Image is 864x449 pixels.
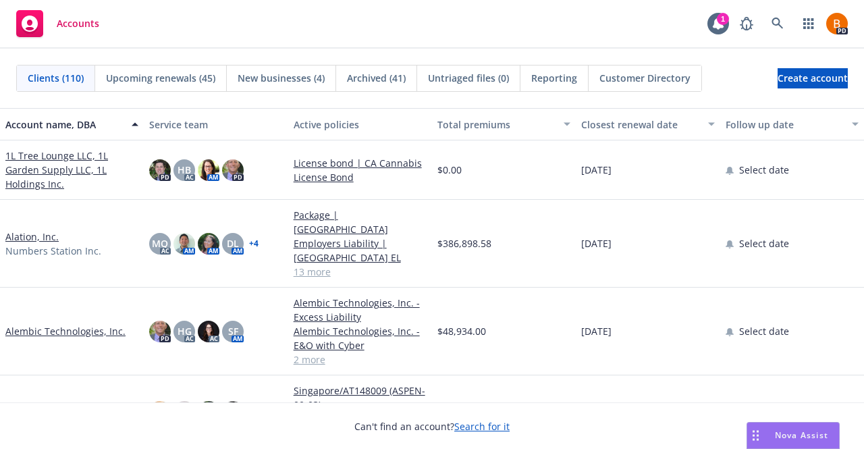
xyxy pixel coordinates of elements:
span: Nova Assist [775,429,828,441]
button: Nova Assist [747,422,840,449]
span: Select date [739,236,789,250]
img: photo [173,233,195,255]
span: HB [178,163,191,177]
span: DL [227,236,239,250]
div: Drag to move [747,423,764,448]
div: Total premiums [437,117,556,132]
span: [DATE] [581,163,612,177]
div: Follow up date [726,117,844,132]
span: $48,934.00 [437,324,486,338]
span: SF [228,324,238,338]
a: Alembic Technologies, Inc. [5,324,126,338]
span: Create account [778,65,848,91]
span: Clients (110) [28,71,84,85]
img: photo [198,321,219,342]
a: Alembic Technologies, Inc. - Excess Liability [294,296,427,324]
button: Service team [144,108,288,140]
a: License bond | CA Cannabis License Bond [294,156,427,184]
div: 1 [717,13,729,25]
span: [DATE] [581,236,612,250]
span: [DATE] [581,324,612,338]
span: MQ [152,236,168,250]
a: Alation, Inc. [5,230,59,244]
span: Numbers Station Inc. [5,244,101,258]
img: photo [149,321,171,342]
a: + 4 [249,240,259,248]
button: Follow up date [720,108,864,140]
a: Report a Bug [733,10,760,37]
img: photo [222,401,244,423]
span: Upcoming renewals (45) [106,71,215,85]
span: Can't find an account? [354,419,510,433]
div: Account name, DBA [5,117,124,132]
span: Archived (41) [347,71,406,85]
a: Create account [778,68,848,88]
span: Select date [739,163,789,177]
a: Search [764,10,791,37]
button: Total premiums [432,108,576,140]
a: Switch app [795,10,822,37]
div: Service team [149,117,282,132]
img: photo [826,13,848,34]
img: photo [222,159,244,181]
a: Package | [GEOGRAPHIC_DATA] [294,208,427,236]
span: Untriaged files (0) [428,71,509,85]
span: Reporting [531,71,577,85]
img: photo [198,159,219,181]
div: Active policies [294,117,427,132]
a: 1L Tree Lounge LLC, 1L Garden Supply LLC, 1L Holdings Inc. [5,149,138,191]
img: photo [149,159,171,181]
div: Closest renewal date [581,117,699,132]
a: Singapore/AT148009 (ASPEN-09-03) [294,384,427,412]
a: Employers Liability | [GEOGRAPHIC_DATA] EL [294,236,427,265]
img: photo [173,401,195,423]
a: Search for it [454,420,510,433]
span: Accounts [57,18,99,29]
img: photo [198,233,219,255]
span: $386,898.58 [437,236,491,250]
a: 13 more [294,265,427,279]
button: Closest renewal date [576,108,720,140]
a: Accounts [11,5,105,43]
span: Select date [739,324,789,338]
span: Customer Directory [599,71,691,85]
a: Alembic Technologies, Inc. - E&O with Cyber [294,324,427,352]
span: HG [178,324,192,338]
button: Active policies [288,108,432,140]
span: $0.00 [437,163,462,177]
img: photo [149,401,171,423]
span: New businesses (4) [238,71,325,85]
img: photo [198,401,219,423]
a: 2 more [294,352,427,367]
